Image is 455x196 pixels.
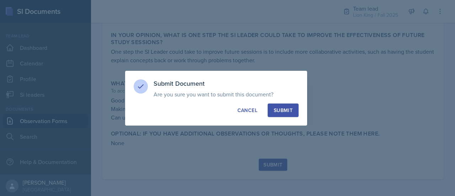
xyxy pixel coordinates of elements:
[154,91,299,98] p: Are you sure you want to submit this document?
[268,104,299,117] button: Submit
[237,107,257,114] div: Cancel
[154,79,299,88] h3: Submit Document
[274,107,293,114] div: Submit
[231,104,263,117] button: Cancel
